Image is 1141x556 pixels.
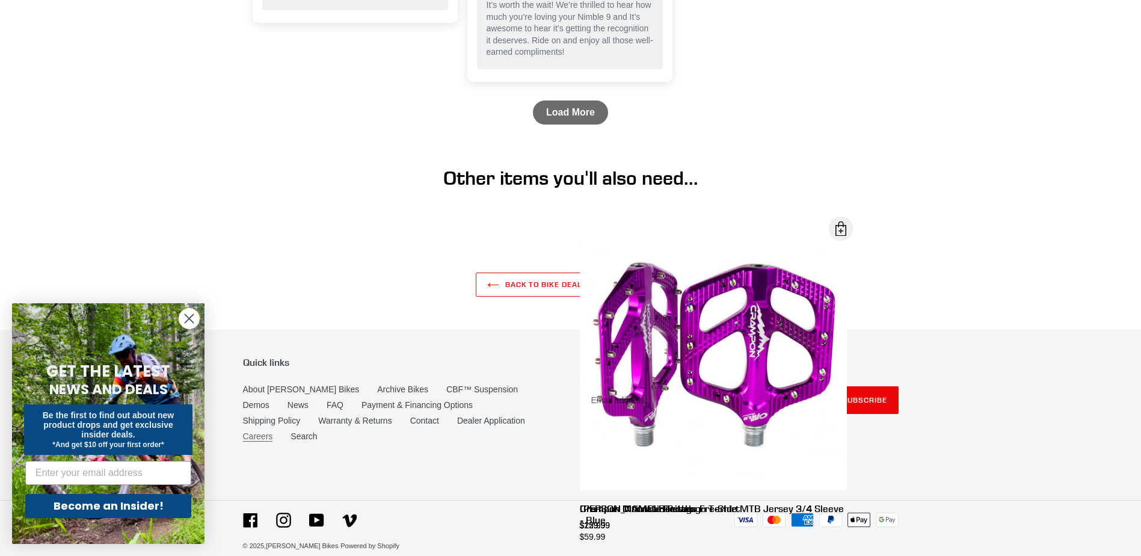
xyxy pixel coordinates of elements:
[46,360,170,382] span: GET THE LATEST
[243,416,301,425] a: Shipping Policy
[410,416,439,425] a: Contact
[340,542,399,549] a: Powered by Shopify
[457,416,525,425] a: Dealer Application
[243,385,360,394] a: About [PERSON_NAME] Bikes
[580,223,847,531] a: Crampon Mountain Pedals $159.99 Open Dialog Crampon Mountain Pedals
[49,380,168,399] span: NEWS AND DEALS
[318,416,392,425] a: Warranty & Returns
[327,400,343,410] a: FAQ
[377,385,428,394] a: Archive Bikes
[291,431,317,441] a: Search
[446,385,518,394] a: CBF™ Suspension
[243,400,269,410] a: Demos
[43,410,174,439] span: Be the first to find out about new product drops and get exclusive insider deals.
[243,167,899,190] h1: Other items you'll also need...
[179,308,200,329] button: Close dialog
[831,386,899,414] button: Subscribe
[243,431,273,442] a: Careers
[476,273,666,297] a: Back to BIKE DEALS - UP TO 40% OFF
[243,357,562,368] p: Quick links
[288,400,309,410] a: News
[266,542,338,549] a: [PERSON_NAME] Bikes
[25,461,191,485] input: Enter your email address
[25,494,191,518] button: Become an Insider!
[842,395,887,404] span: Subscribe
[52,440,164,449] span: *And get $10 off your first order*
[533,100,608,125] a: Load More
[243,542,339,549] small: © 2025,
[361,400,473,410] a: Payment & Financing Options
